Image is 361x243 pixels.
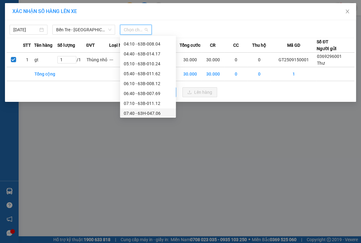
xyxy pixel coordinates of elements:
span: STT [23,42,31,49]
div: 06:10 - 63B-008.12 [124,80,172,87]
span: ĐVT [86,42,95,49]
td: 0 [247,53,270,67]
td: Thùng nhỏ [86,53,109,67]
span: 0 [56,33,58,38]
td: 0 [225,67,247,81]
span: Mã GD [287,42,300,49]
td: CR: [2,31,48,40]
td: 0 [247,67,270,81]
div: 06:40 - 63B-007.69 [124,90,172,97]
td: Tổng cộng [34,67,57,81]
span: Bến Tre - Sài Gòn [56,25,111,34]
td: 30.000 [178,53,201,67]
input: 15/09/2025 [13,26,38,33]
td: 30.000 [202,67,225,81]
div: 04:10 - 63B-008.04 [124,41,172,47]
td: CC: [47,31,92,40]
span: XÁC NHẬN SỐ HÀNG LÊN XE [12,8,77,14]
p: Nhận: [48,7,92,13]
span: Tổng cước [179,42,200,49]
span: Mỹ Tho [61,7,78,13]
td: 1 [20,53,34,67]
span: 0369296001 [2,20,30,26]
span: close [345,9,350,14]
span: Mai [48,14,56,20]
td: 0 [225,53,247,67]
div: 07:40 - 63H-047.06 [124,110,172,117]
div: Số ĐT Người gửi [317,38,336,52]
span: Thu hộ [252,42,266,49]
div: 07:10 - 63B-011.12 [124,100,172,107]
span: 1 - Thùng nhỏ (gt) [2,43,42,49]
td: 1 [270,67,317,81]
span: Chọn chuyến [124,25,148,34]
td: GT2509150001 [270,53,317,67]
span: SL: [82,43,89,49]
span: 30.000 [10,33,25,38]
div: 05:40 - 63B-011.62 [124,70,172,77]
span: Số lượng [57,42,75,49]
td: --- [109,53,132,67]
p: Gửi từ: [2,7,47,13]
span: Thư [317,61,325,66]
div: 05:10 - 63B-010.24 [124,60,172,67]
span: 1 [89,42,92,49]
span: Giồng Trôm [17,7,43,13]
span: Thư [2,14,11,20]
span: Tên hàng [34,42,52,49]
span: 0369296001 [317,54,342,59]
button: Close [339,3,356,20]
span: down [108,28,112,32]
span: Loại hàng [109,42,129,49]
div: 04:40 - 63B-014.17 [124,50,172,57]
span: CC [233,42,238,49]
span: 0986587532 [48,20,76,26]
span: CR [210,42,216,49]
td: 30.000 [202,53,225,67]
button: uploadLên hàng [182,87,217,97]
td: 30.000 [178,67,201,81]
td: / 1 [57,53,86,67]
td: gt [34,53,57,67]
